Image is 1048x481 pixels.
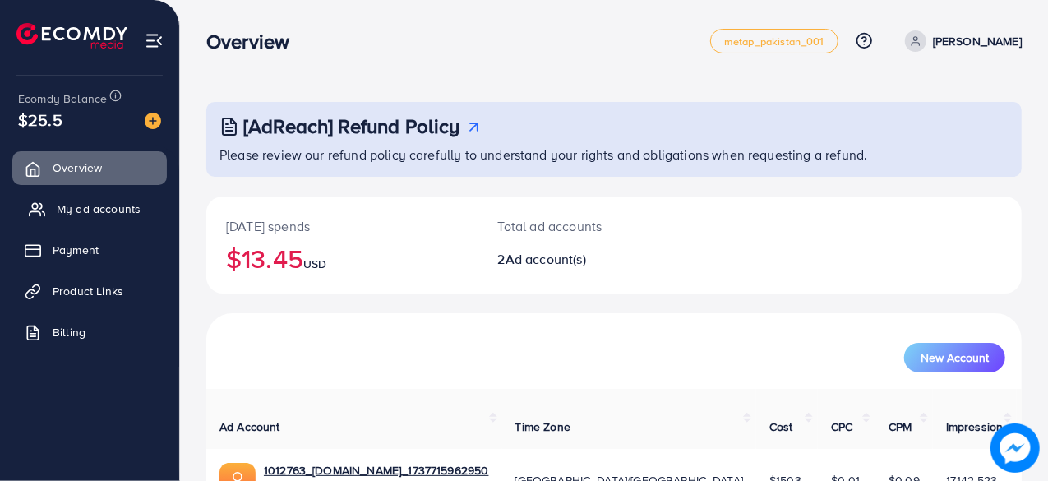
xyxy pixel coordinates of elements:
span: Payment [53,242,99,258]
span: $25.5 [18,108,62,132]
h2: $13.45 [226,243,459,274]
span: My ad accounts [57,201,141,217]
a: metap_pakistan_001 [710,29,838,53]
span: New Account [921,352,989,363]
span: Ad Account [219,419,280,435]
img: image [990,423,1040,473]
a: 1012763_[DOMAIN_NAME]_1737715962950 [264,462,489,479]
span: Time Zone [515,419,570,435]
span: USD [303,256,326,272]
a: Overview [12,151,167,184]
span: Cost [769,419,793,435]
span: Ecomdy Balance [18,90,107,107]
a: My ad accounts [12,192,167,225]
a: [PERSON_NAME] [898,30,1022,52]
span: metap_pakistan_001 [724,36,824,47]
img: image [145,113,161,129]
h2: 2 [498,252,663,267]
p: Total ad accounts [498,216,663,236]
a: Product Links [12,275,167,308]
h3: [AdReach] Refund Policy [243,114,460,138]
h3: Overview [206,30,302,53]
span: Impression [946,419,1004,435]
button: New Account [904,343,1005,372]
span: Billing [53,324,85,340]
span: Product Links [53,283,123,299]
span: Ad account(s) [506,250,586,268]
p: [DATE] spends [226,216,459,236]
span: Overview [53,160,102,176]
p: Please review our refund policy carefully to understand your rights and obligations when requesti... [219,145,1012,164]
span: CPC [831,419,852,435]
img: logo [16,23,127,49]
span: CPM [889,419,912,435]
a: Payment [12,234,167,266]
img: menu [145,31,164,50]
a: Billing [12,316,167,349]
p: [PERSON_NAME] [933,31,1022,51]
